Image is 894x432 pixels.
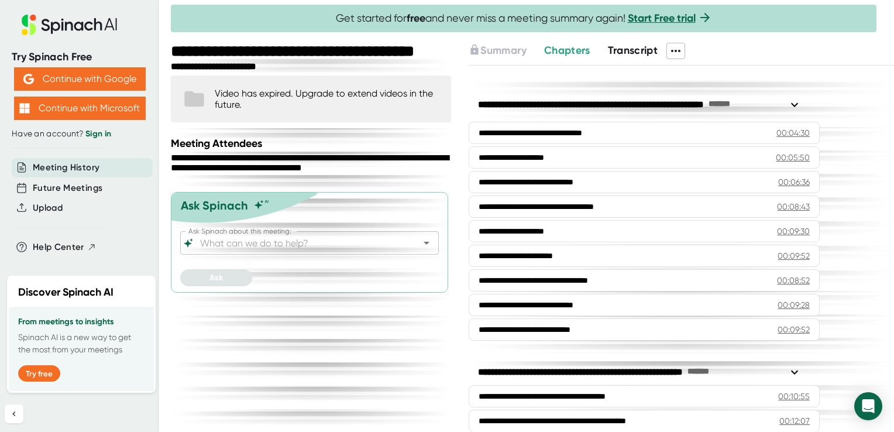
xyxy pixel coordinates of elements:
button: Ask [180,269,252,286]
div: 00:09:52 [778,250,810,262]
div: 00:04:30 [776,127,810,139]
span: Summary [480,44,526,57]
div: 00:09:28 [778,299,810,311]
div: 00:09:30 [777,225,810,237]
span: Transcript [608,44,658,57]
div: Meeting Attendees [171,137,454,150]
button: Continue with Google [14,67,146,91]
button: Transcript [608,43,658,59]
button: Collapse sidebar [5,404,23,423]
button: Summary [469,43,526,59]
a: Start Free trial [628,12,696,25]
div: 00:12:07 [779,415,810,427]
div: 00:08:52 [777,275,810,286]
button: Future Meetings [33,181,102,195]
div: 00:08:43 [777,201,810,212]
div: 00:05:50 [776,152,810,163]
button: Open [418,235,435,251]
h2: Discover Spinach AI [18,284,114,300]
a: Sign in [85,129,111,139]
span: Ask [209,273,223,283]
button: Continue with Microsoft [14,97,146,120]
button: Meeting History [33,161,99,174]
button: Try free [18,365,60,382]
input: What can we do to help? [198,235,401,251]
div: Video has expired. Upgrade to extend videos in the future. [215,88,439,110]
button: Upload [33,201,63,215]
div: 00:09:52 [778,324,810,335]
span: Get started for and never miss a meeting summary again! [336,12,712,25]
img: Aehbyd4JwY73AAAAAElFTkSuQmCC [23,74,34,84]
h3: From meetings to insights [18,317,145,327]
div: Open Intercom Messenger [854,392,882,420]
span: Chapters [544,44,590,57]
div: Ask Spinach [181,198,248,212]
b: free [407,12,425,25]
div: 00:06:36 [778,176,810,188]
span: Help Center [33,241,84,254]
div: Have an account? [12,129,147,139]
p: Spinach AI is a new way to get the most from your meetings [18,331,145,356]
button: Chapters [544,43,590,59]
div: 00:10:55 [778,390,810,402]
button: Help Center [33,241,97,254]
div: Try Spinach Free [12,50,147,64]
